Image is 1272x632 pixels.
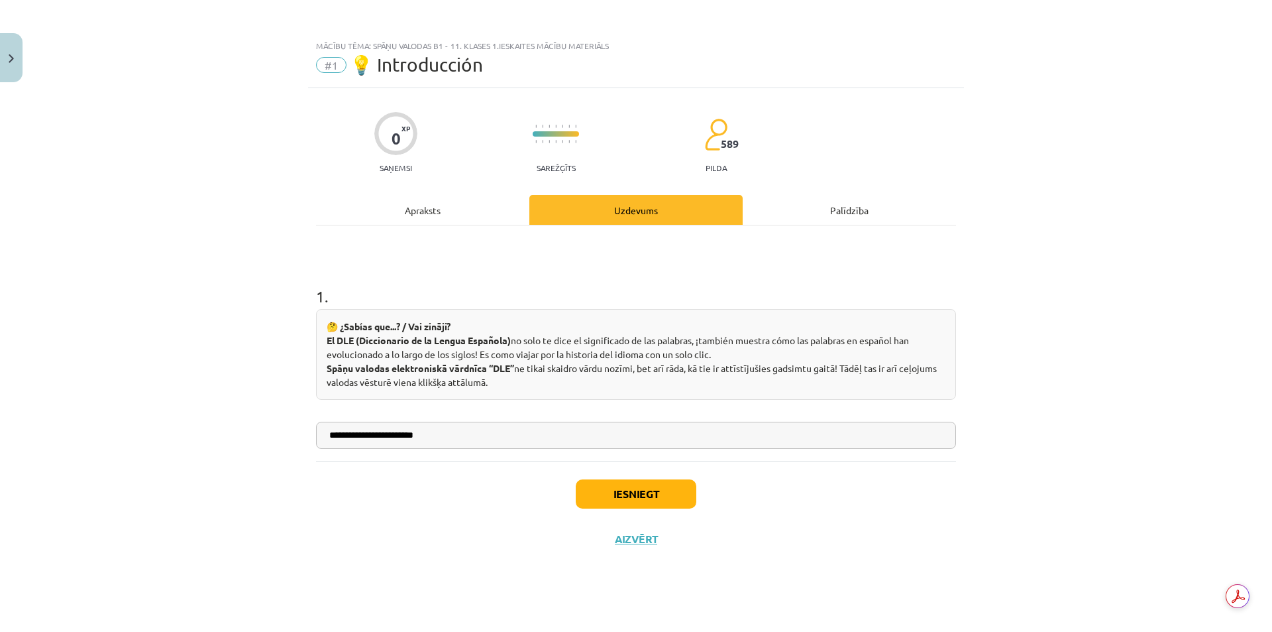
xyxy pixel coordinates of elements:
h1: 1 . [316,264,956,305]
div: no solo te dice el significado de las palabras, ¡también muestra cómo las palabras en español han... [316,309,956,400]
img: icon-short-line-57e1e144782c952c97e751825c79c345078a6d821885a25fce030b3d8c18986b.svg [555,125,556,128]
img: icon-short-line-57e1e144782c952c97e751825c79c345078a6d821885a25fce030b3d8c18986b.svg [568,140,570,143]
strong: 🤔 ¿Sabías que...? / Vai zināji? [327,320,450,332]
img: students-c634bb4e5e11cddfef0936a35e636f08e4e9abd3cc4e673bd6f9a4125e45ecb1.svg [704,118,727,151]
p: Saņemsi [374,163,417,172]
button: Aizvērt [611,533,661,546]
p: Sarežģīts [537,163,576,172]
img: icon-short-line-57e1e144782c952c97e751825c79c345078a6d821885a25fce030b3d8c18986b.svg [562,140,563,143]
div: Palīdzība [743,195,956,225]
div: Uzdevums [529,195,743,225]
img: icon-short-line-57e1e144782c952c97e751825c79c345078a6d821885a25fce030b3d8c18986b.svg [542,125,543,128]
img: icon-short-line-57e1e144782c952c97e751825c79c345078a6d821885a25fce030b3d8c18986b.svg [542,140,543,143]
img: icon-short-line-57e1e144782c952c97e751825c79c345078a6d821885a25fce030b3d8c18986b.svg [562,125,563,128]
img: icon-short-line-57e1e144782c952c97e751825c79c345078a6d821885a25fce030b3d8c18986b.svg [555,140,556,143]
p: pilda [706,163,727,172]
img: icon-short-line-57e1e144782c952c97e751825c79c345078a6d821885a25fce030b3d8c18986b.svg [535,140,537,143]
span: #1 [316,57,346,73]
div: 0 [392,129,401,148]
img: icon-short-line-57e1e144782c952c97e751825c79c345078a6d821885a25fce030b3d8c18986b.svg [549,140,550,143]
span: 589 [721,138,739,150]
img: icon-short-line-57e1e144782c952c97e751825c79c345078a6d821885a25fce030b3d8c18986b.svg [568,125,570,128]
button: Iesniegt [576,479,696,509]
div: Apraksts [316,195,529,225]
strong: El DLE (Diccionario de la Lengua Española) [327,334,511,346]
span: XP [401,125,410,132]
img: icon-short-line-57e1e144782c952c97e751825c79c345078a6d821885a25fce030b3d8c18986b.svg [535,125,537,128]
img: icon-short-line-57e1e144782c952c97e751825c79c345078a6d821885a25fce030b3d8c18986b.svg [575,125,576,128]
div: Mācību tēma: Spāņu valodas b1 - 11. klases 1.ieskaites mācību materiāls [316,41,956,50]
img: icon-short-line-57e1e144782c952c97e751825c79c345078a6d821885a25fce030b3d8c18986b.svg [575,140,576,143]
span: 💡 Introducción [350,54,483,76]
strong: Spāņu valodas elektroniskā vārdnīca “DLE” [327,362,514,374]
img: icon-short-line-57e1e144782c952c97e751825c79c345078a6d821885a25fce030b3d8c18986b.svg [549,125,550,128]
img: icon-close-lesson-0947bae3869378f0d4975bcd49f059093ad1ed9edebbc8119c70593378902aed.svg [9,54,14,63]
